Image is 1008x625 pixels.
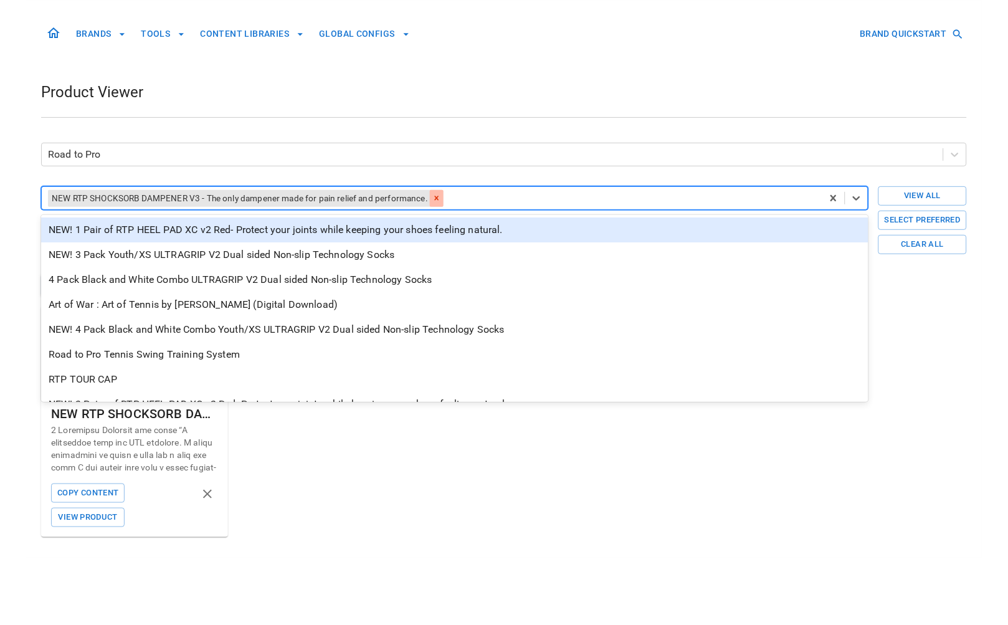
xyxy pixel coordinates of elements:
div: NEW! 4 Pack Black and White Combo Youth/XS ULTRAGRIP V2 Dual sided Non-slip Technology Socks [41,317,868,342]
div: NEW RTP SHOCKSORB DAMPENER V3 - The only dampener made for pain relief and performance. [51,404,218,424]
div: NEW RTP SHOCKSORB DAMPENER V3 - The only dampener made for pain relief and performance. [48,190,430,206]
div: 4 Pack Black and White Combo ULTRAGRIP V2 Dual sided Non-slip Technology Socks [41,267,868,292]
div: Art of War : Art of Tennis by [PERSON_NAME] (Digital Download) [41,292,868,317]
button: TOOLS [136,22,190,45]
div: NEW! 3 Pack Youth/XS ULTRAGRIP V2 Dual sided Non-slip Technology Socks [41,242,868,267]
h1: Product Viewer [41,82,143,102]
div: NEW! 3 Pairs of RTP HEEL PAD XC v2 Red- Protect your joints while keeping your shoes feeling natu... [41,392,868,417]
button: Copy Content [51,484,125,503]
button: Clear All [878,235,967,254]
button: View All [878,186,967,206]
p: 2 Loremipsu Dolorsit ame conse “A elitseddoe temp inc UTL etdolore. M aliqu enimadmini ve quisn e... [51,424,218,474]
button: BRANDS [71,22,131,45]
button: BRAND QUICKSTART [855,22,967,45]
div: Road to Pro Tennis Swing Training System [41,342,868,367]
button: View Product [51,508,125,527]
button: remove product [197,484,218,505]
button: Select Preferred [878,211,967,230]
button: CONTENT LIBRARIES [195,22,309,45]
div: NEW! 1 Pair of RTP HEEL PAD XC v2 Red- Protect your joints while keeping your shoes feeling natural. [41,217,868,242]
button: GLOBAL CONFIGS [314,22,415,45]
div: Remove NEW RTP SHOCKSORB DAMPENER V3 - The only dampener made for pain relief and performance. [430,190,444,206]
div: RTP TOUR CAP [41,367,868,392]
